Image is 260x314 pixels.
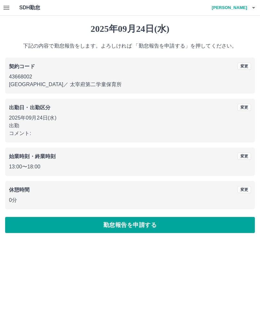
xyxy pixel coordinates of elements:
b: 出勤日・出勤区分 [9,105,50,110]
p: 下記の内容で勤怠報告をします。よろしければ 「勤怠報告を申請する」を押してください。 [5,42,255,50]
p: 出勤 [9,122,251,130]
p: 43668002 [9,73,251,81]
button: 変更 [238,186,251,193]
button: 変更 [238,153,251,160]
p: 2025年09月24日(水) [9,114,251,122]
button: 変更 [238,104,251,111]
button: 変更 [238,63,251,70]
b: 契約コード [9,64,35,69]
p: 13:00 〜 18:00 [9,163,251,171]
p: 0分 [9,196,251,204]
b: 休憩時間 [9,187,30,193]
p: コメント: [9,130,251,137]
button: 勤怠報告を申請する [5,217,255,233]
p: [GEOGRAPHIC_DATA] ／ 太宰府第二学童保育所 [9,81,251,88]
b: 始業時刻・終業時刻 [9,154,56,159]
h1: 2025年09月24日(水) [5,23,255,34]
